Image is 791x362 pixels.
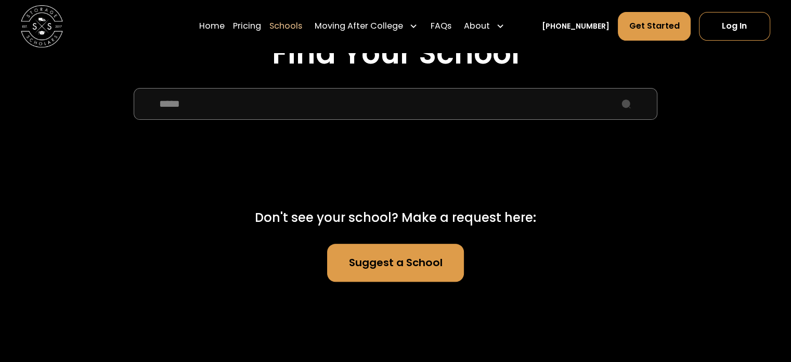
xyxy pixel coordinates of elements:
a: Suggest a School [327,244,464,281]
a: Pricing [233,11,261,41]
a: Schools [269,11,302,41]
a: Log In [699,12,770,40]
div: Moving After College [310,11,422,41]
img: Storage Scholars main logo [21,5,63,47]
h2: Find Your School [21,36,770,71]
div: Moving After College [315,20,403,32]
div: Don't see your school? Make a request here: [255,208,536,227]
div: About [460,11,509,41]
a: Home [199,11,225,41]
a: FAQs [430,11,451,41]
a: Get Started [618,12,690,40]
form: School Select Form [21,88,770,167]
div: About [464,20,490,32]
a: [PHONE_NUMBER] [542,21,610,32]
